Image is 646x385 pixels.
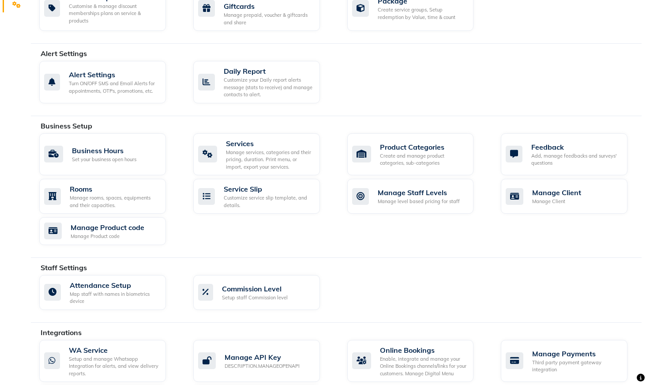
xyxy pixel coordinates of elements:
[71,233,144,240] div: Manage Product code
[225,362,300,370] div: DESCRIPTION.MANAGEOPENAPI
[501,133,642,176] a: FeedbackAdd, manage feedbacks and surveys' questions
[39,340,180,382] a: WA ServiceSetup and manage Whatsapp Integration for alerts, and view delivery reports.
[72,156,136,163] div: Set your business open hours
[226,138,313,149] div: Services
[224,76,313,98] div: Customize your Daily report alerts message (stats to receive) and manage contacts to alert.
[378,6,467,21] div: Create service groups, Setup redemption by Value, time & count
[39,133,180,176] a: Business HoursSet your business open hours
[224,11,313,26] div: Manage prepaid, voucher & giftcards and share
[532,198,581,205] div: Manage Client
[347,179,488,214] a: Manage Staff LevelsManage level based pricing for staff
[380,152,467,167] div: Create and manage product categories, sub-categories
[70,194,159,209] div: Manage rooms, spaces, equipments and their capacities.
[69,345,159,355] div: WA Service
[72,145,136,156] div: Business Hours
[70,184,159,194] div: Rooms
[501,179,642,214] a: Manage ClientManage Client
[531,142,620,152] div: Feedback
[501,340,642,382] a: Manage PaymentsThird party payment gateway integration
[70,280,159,291] div: Attendance Setup
[380,345,467,355] div: Online Bookings
[380,355,467,377] div: Enable, integrate and manage your Online Bookings channels/links for your customers. Manage Digit...
[531,152,620,167] div: Add, manage feedbacks and surveys' questions
[222,283,288,294] div: Commission Level
[532,359,620,374] div: Third party payment gateway integration
[347,340,488,382] a: Online BookingsEnable, integrate and manage your Online Bookings channels/links for your customer...
[193,61,334,103] a: Daily ReportCustomize your Daily report alerts message (stats to receive) and manage contacts to ...
[224,184,313,194] div: Service Slip
[69,80,159,94] div: Turn ON/OFF SMS and Email Alerts for appointments, OTPs, promotions, etc.
[378,198,460,205] div: Manage level based pricing for staff
[225,352,300,362] div: Manage API Key
[226,149,313,171] div: Manage services, categories and their pricing, duration. Print menu, or import, export your servi...
[69,355,159,377] div: Setup and manage Whatsapp Integration for alerts, and view delivery reports.
[39,61,180,103] a: Alert SettingsTurn ON/OFF SMS and Email Alerts for appointments, OTPs, promotions, etc.
[532,348,620,359] div: Manage Payments
[39,217,180,245] a: Manage Product codeManage Product code
[378,187,460,198] div: Manage Staff Levels
[224,66,313,76] div: Daily Report
[39,179,180,214] a: RoomsManage rooms, spaces, equipments and their capacities.
[70,291,159,305] div: Map staff with names in biometrics device
[69,69,159,80] div: Alert Settings
[193,340,334,382] a: Manage API KeyDESCRIPTION.MANAGEOPENAPI
[39,275,180,310] a: Attendance SetupMap staff with names in biometrics device
[71,222,144,233] div: Manage Product code
[193,179,334,214] a: Service SlipCustomize service slip template, and details.
[224,194,313,209] div: Customize service slip template, and details.
[347,133,488,176] a: Product CategoriesCreate and manage product categories, sub-categories
[193,275,334,310] a: Commission LevelSetup staff Commission level
[69,3,159,25] div: Customise & manage discount memberships plans on service & products
[193,133,334,176] a: ServicesManage services, categories and their pricing, duration. Print menu, or import, export yo...
[222,294,288,302] div: Setup staff Commission level
[380,142,467,152] div: Product Categories
[532,187,581,198] div: Manage Client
